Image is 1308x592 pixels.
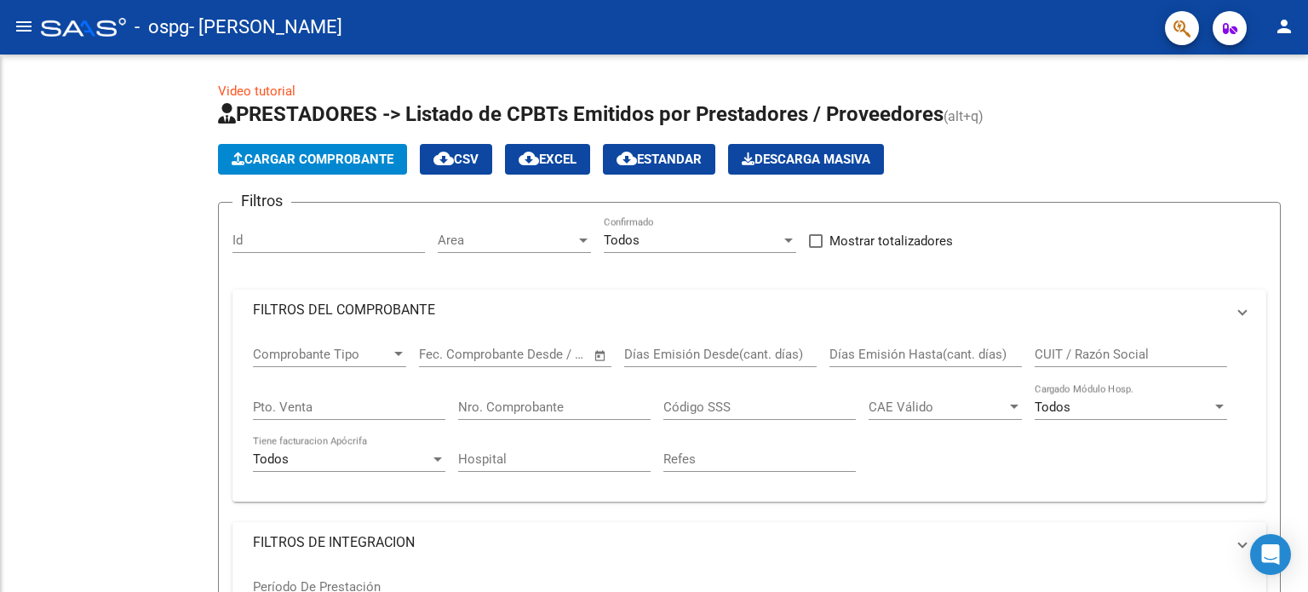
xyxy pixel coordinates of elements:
span: Estandar [617,152,702,167]
input: Start date [419,347,474,362]
span: EXCEL [519,152,577,167]
span: Area [438,233,576,248]
mat-icon: cloud_download [519,148,539,169]
button: Descarga Masiva [728,144,884,175]
button: Open calendar [591,346,611,365]
span: Comprobante Tipo [253,347,391,362]
span: - ospg [135,9,189,46]
mat-icon: cloud_download [433,148,454,169]
mat-panel-title: FILTROS DEL COMPROBANTE [253,301,1225,319]
button: CSV [420,144,492,175]
mat-icon: cloud_download [617,148,637,169]
span: Todos [253,451,289,467]
span: Descarga Masiva [742,152,870,167]
mat-icon: person [1274,16,1294,37]
span: Todos [604,233,640,248]
button: EXCEL [505,144,590,175]
mat-expansion-panel-header: FILTROS DEL COMPROBANTE [232,290,1266,330]
span: CAE Válido [869,399,1007,415]
input: End date [490,347,572,362]
a: Video tutorial [218,83,295,99]
span: (alt+q) [944,108,984,124]
button: Cargar Comprobante [218,144,407,175]
mat-expansion-panel-header: FILTROS DE INTEGRACION [232,522,1266,563]
span: - [PERSON_NAME] [189,9,342,46]
div: FILTROS DEL COMPROBANTE [232,330,1266,502]
span: Todos [1035,399,1070,415]
div: Open Intercom Messenger [1250,534,1291,575]
span: Cargar Comprobante [232,152,393,167]
span: CSV [433,152,479,167]
span: Mostrar totalizadores [829,231,953,251]
app-download-masive: Descarga masiva de comprobantes (adjuntos) [728,144,884,175]
mat-icon: menu [14,16,34,37]
span: PRESTADORES -> Listado de CPBTs Emitidos por Prestadores / Proveedores [218,102,944,126]
h3: Filtros [232,189,291,213]
button: Estandar [603,144,715,175]
mat-panel-title: FILTROS DE INTEGRACION [253,533,1225,552]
